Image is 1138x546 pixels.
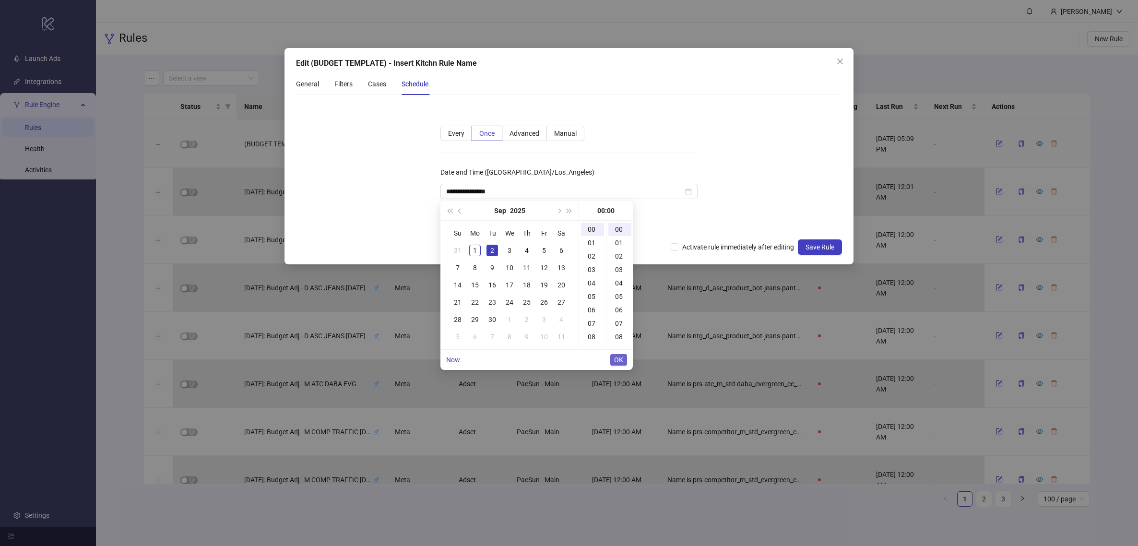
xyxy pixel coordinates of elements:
[521,245,533,256] div: 4
[484,311,501,328] td: 2025-09-30
[608,290,631,303] div: 05
[452,314,463,325] div: 28
[553,311,570,328] td: 2025-10-04
[608,249,631,263] div: 02
[466,311,484,328] td: 2025-09-29
[444,201,455,220] button: Last year (Control + left)
[486,314,498,325] div: 30
[486,331,498,343] div: 7
[518,242,535,259] td: 2025-09-04
[538,262,550,273] div: 12
[466,242,484,259] td: 2025-09-01
[610,354,627,366] button: OK
[556,245,567,256] div: 6
[501,276,518,294] td: 2025-09-17
[553,201,564,220] button: Next month (PageDown)
[484,259,501,276] td: 2025-09-09
[452,245,463,256] div: 31
[581,330,604,344] div: 08
[466,276,484,294] td: 2025-09-15
[494,201,506,220] button: Choose a month
[466,328,484,345] td: 2025-10-06
[581,303,604,317] div: 06
[538,331,550,343] div: 10
[518,259,535,276] td: 2025-09-11
[608,330,631,344] div: 08
[484,225,501,242] th: Tu
[501,311,518,328] td: 2025-10-01
[449,259,466,276] td: 2025-09-07
[446,356,460,364] a: Now
[368,79,386,89] div: Cases
[504,245,515,256] div: 3
[486,279,498,291] div: 16
[469,331,481,343] div: 6
[518,311,535,328] td: 2025-10-02
[469,314,481,325] div: 29
[564,201,575,220] button: Next year (Control + right)
[469,279,481,291] div: 15
[449,294,466,311] td: 2025-09-21
[501,225,518,242] th: We
[538,279,550,291] div: 19
[535,225,553,242] th: Fr
[484,294,501,311] td: 2025-09-23
[504,314,515,325] div: 1
[501,294,518,311] td: 2025-09-24
[504,262,515,273] div: 10
[449,311,466,328] td: 2025-09-28
[452,279,463,291] div: 14
[553,242,570,259] td: 2025-09-06
[608,303,631,317] div: 06
[296,58,842,69] div: Edit (BUDGET TEMPLATE) - Insert Kitchn Rule Name
[535,259,553,276] td: 2025-09-12
[608,263,631,276] div: 03
[535,311,553,328] td: 2025-10-03
[449,328,466,345] td: 2025-10-05
[452,297,463,308] div: 21
[469,297,481,308] div: 22
[581,317,604,330] div: 07
[556,297,567,308] div: 27
[535,328,553,345] td: 2025-10-10
[553,328,570,345] td: 2025-10-11
[469,262,481,273] div: 8
[518,225,535,242] th: Th
[296,79,319,89] div: General
[521,331,533,343] div: 9
[504,279,515,291] div: 17
[518,328,535,345] td: 2025-10-09
[556,262,567,273] div: 13
[504,331,515,343] div: 8
[484,328,501,345] td: 2025-10-07
[608,317,631,330] div: 07
[334,79,353,89] div: Filters
[501,242,518,259] td: 2025-09-03
[469,245,481,256] div: 1
[556,279,567,291] div: 20
[466,225,484,242] th: Mo
[449,225,466,242] th: Su
[455,201,465,220] button: Previous month (PageUp)
[446,186,683,197] input: Date and Time (America/Los_Angeles)
[518,294,535,311] td: 2025-09-25
[484,276,501,294] td: 2025-09-16
[581,249,604,263] div: 02
[798,239,842,255] button: Save Rule
[449,276,466,294] td: 2025-09-14
[535,276,553,294] td: 2025-09-19
[581,263,604,276] div: 03
[486,262,498,273] div: 9
[538,245,550,256] div: 5
[581,276,604,290] div: 04
[518,276,535,294] td: 2025-09-18
[521,262,533,273] div: 11
[608,344,631,357] div: 09
[501,259,518,276] td: 2025-09-10
[553,225,570,242] th: Sa
[553,259,570,276] td: 2025-09-13
[504,297,515,308] div: 24
[466,259,484,276] td: 2025-09-08
[678,242,798,252] span: Activate rule immediately after editing
[553,294,570,311] td: 2025-09-27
